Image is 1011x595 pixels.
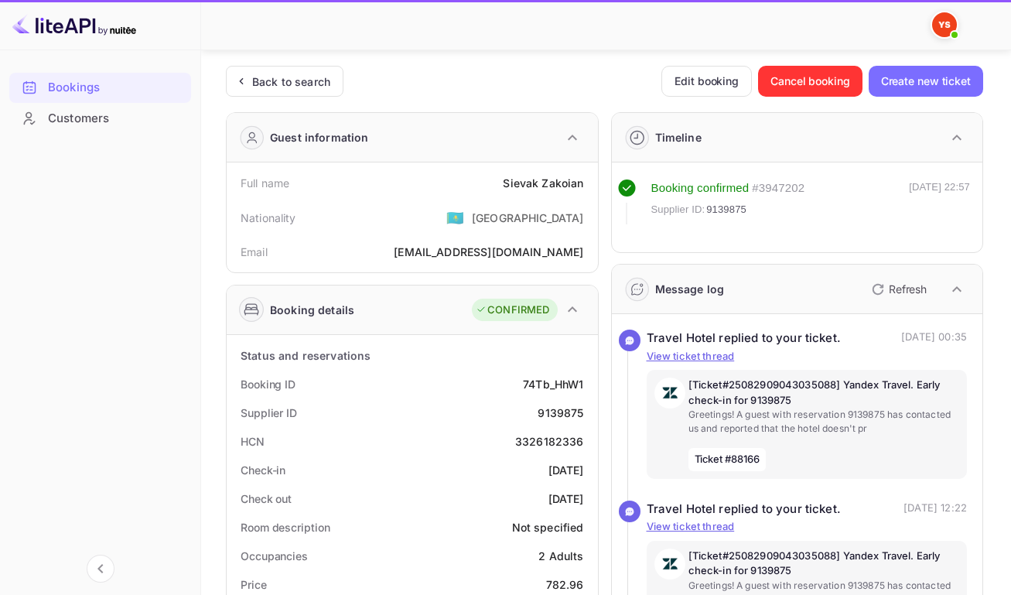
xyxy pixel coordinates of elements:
div: Customers [9,104,191,134]
div: Bookings [9,73,191,103]
div: CONFIRMED [476,303,549,318]
div: Check out [241,491,292,507]
img: LiteAPI logo [12,12,136,37]
div: Booking ID [241,376,295,392]
div: Travel Hotel replied to your ticket. [647,501,841,518]
p: View ticket thread [647,349,968,364]
div: # 3947202 [752,180,804,197]
div: Booking confirmed [651,180,750,197]
div: Customers [48,110,183,128]
div: Email [241,244,268,260]
a: Customers [9,104,191,132]
button: Create new ticket [869,66,983,97]
div: [EMAIL_ADDRESS][DOMAIN_NAME] [394,244,583,260]
div: [DATE] [548,462,584,478]
div: HCN [241,433,265,450]
img: AwvSTEc2VUhQAAAAAElFTkSuQmCC [654,549,685,580]
div: Timeline [655,129,702,145]
img: AwvSTEc2VUhQAAAAAElFTkSuQmCC [654,378,685,409]
div: 782.96 [546,576,584,593]
div: Full name [241,175,289,191]
div: 9139875 [538,405,583,421]
div: Status and reservations [241,347,371,364]
button: Collapse navigation [87,555,114,583]
div: Guest information [270,129,369,145]
div: 3326182336 [515,433,584,450]
span: United States [446,203,464,231]
div: 74Tb_HhW1 [523,376,583,392]
div: [DATE] 22:57 [909,180,970,224]
div: Sievak Zakoian [503,175,583,191]
button: Cancel booking [758,66,862,97]
div: Not specified [512,519,584,535]
a: Bookings [9,73,191,101]
button: Edit booking [661,66,752,97]
p: View ticket thread [647,519,968,535]
img: Yandex Support [932,12,957,37]
p: Greetings! A guest with reservation 9139875 has contacted us and reported that the hotel doesn't pr [688,408,960,436]
div: Booking details [270,302,354,318]
span: Ticket #88166 [688,448,767,471]
div: Back to search [252,74,330,90]
p: [DATE] 00:35 [901,330,967,347]
div: Nationality [241,210,296,226]
div: Bookings [48,79,183,97]
div: Travel Hotel replied to your ticket. [647,330,841,347]
p: [DATE] 12:22 [903,501,967,518]
p: [Ticket#25082909043035088] Yandex Travel. Early check-in for 9139875 [688,378,960,408]
div: Supplier ID [241,405,297,421]
div: 2 Adults [538,548,583,564]
button: Refresh [862,277,933,302]
div: Check-in [241,462,285,478]
span: Supplier ID: [651,202,705,217]
div: Occupancies [241,548,308,564]
div: [DATE] [548,491,584,507]
p: Refresh [889,281,927,297]
p: [Ticket#25082909043035088] Yandex Travel. Early check-in for 9139875 [688,549,960,579]
div: [GEOGRAPHIC_DATA] [472,210,584,226]
div: Room description [241,519,330,535]
div: Message log [655,281,725,297]
div: Price [241,576,267,593]
span: 9139875 [706,202,746,217]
